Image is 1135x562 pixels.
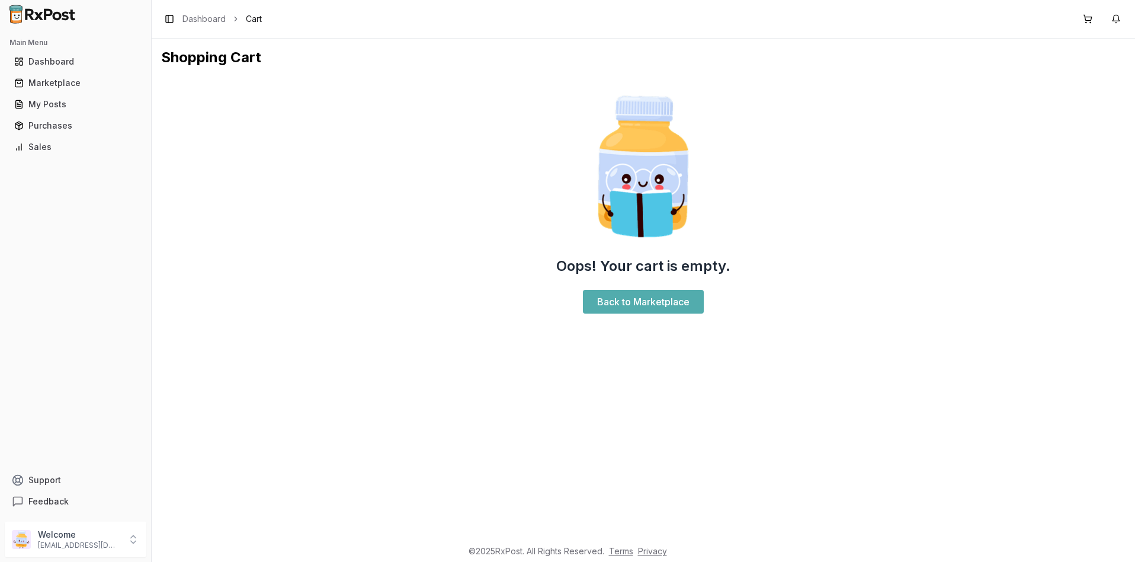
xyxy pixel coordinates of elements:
a: Back to Marketplace [583,290,704,314]
button: Support [5,470,146,491]
img: RxPost Logo [5,5,81,24]
div: Sales [14,141,137,153]
img: Smart Pill Bottle [567,91,719,242]
div: Purchases [14,120,137,132]
a: Dashboard [9,51,142,72]
a: My Posts [9,94,142,115]
a: Marketplace [9,72,142,94]
button: Marketplace [5,74,146,92]
div: Dashboard [14,56,137,68]
a: Dashboard [182,13,226,25]
nav: breadcrumb [182,13,262,25]
a: Purchases [9,115,142,136]
img: User avatar [12,530,31,549]
span: Feedback [28,496,69,507]
div: Marketplace [14,77,137,89]
h2: Main Menu [9,38,142,47]
button: My Posts [5,95,146,114]
span: Cart [246,13,262,25]
div: My Posts [14,98,137,110]
button: Purchases [5,116,146,135]
a: Terms [609,546,633,556]
a: Sales [9,136,142,158]
p: [EMAIL_ADDRESS][DOMAIN_NAME] [38,541,120,550]
button: Feedback [5,491,146,512]
button: Sales [5,138,146,157]
a: Privacy [638,546,667,556]
h2: Oops! Your cart is empty. [556,257,730,276]
p: Welcome [38,529,120,541]
h1: Shopping Cart [161,48,1126,67]
button: Dashboard [5,52,146,71]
